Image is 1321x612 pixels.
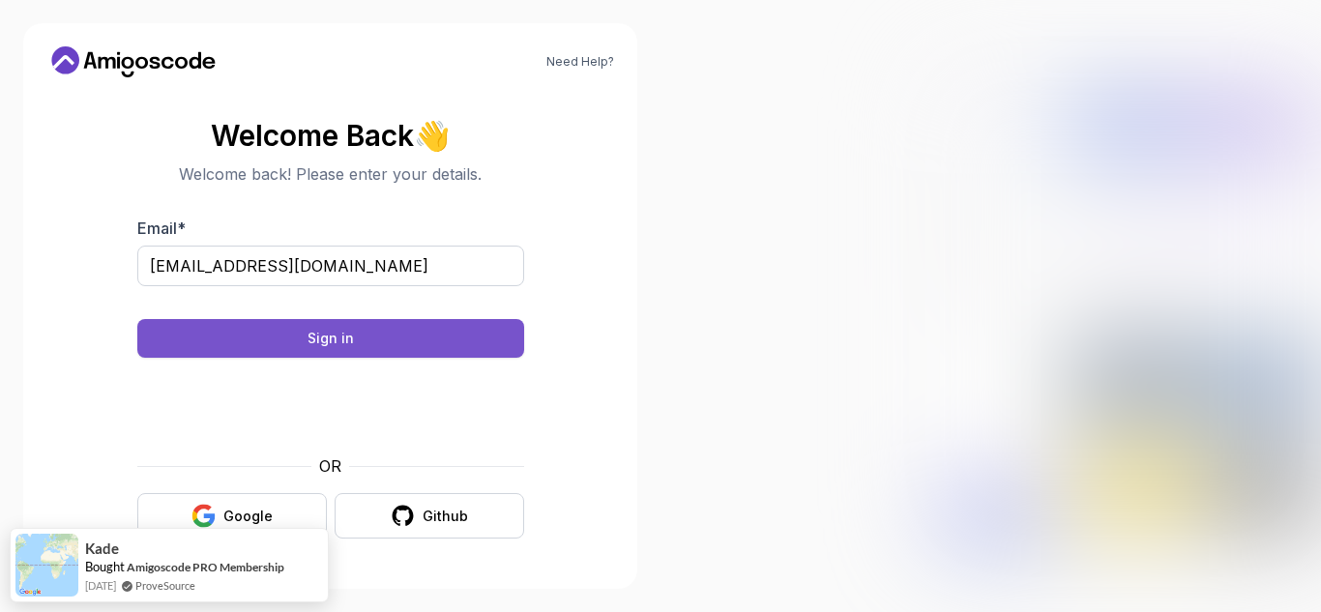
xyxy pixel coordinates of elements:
div: Sign in [308,329,354,348]
span: 👋 [413,119,451,152]
img: Amigoscode Dashboard [928,61,1321,550]
span: Bought [85,559,125,574]
button: Sign in [137,319,524,358]
div: Github [423,507,468,526]
p: OR [319,454,341,478]
span: [DATE] [85,577,116,594]
a: Need Help? [546,54,614,70]
a: ProveSource [135,577,195,594]
label: Email * [137,219,186,238]
img: provesource social proof notification image [15,534,78,597]
h2: Welcome Back [137,120,524,151]
button: Github [335,493,524,539]
input: Enter your email [137,246,524,286]
a: Amigoscode PRO Membership [127,559,284,575]
div: Google [223,507,273,526]
button: Google [137,493,327,539]
iframe: Widget containing checkbox for hCaptcha security challenge [185,369,477,443]
span: Kade [85,540,119,557]
p: Welcome back! Please enter your details. [137,162,524,186]
a: Home link [46,46,220,77]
